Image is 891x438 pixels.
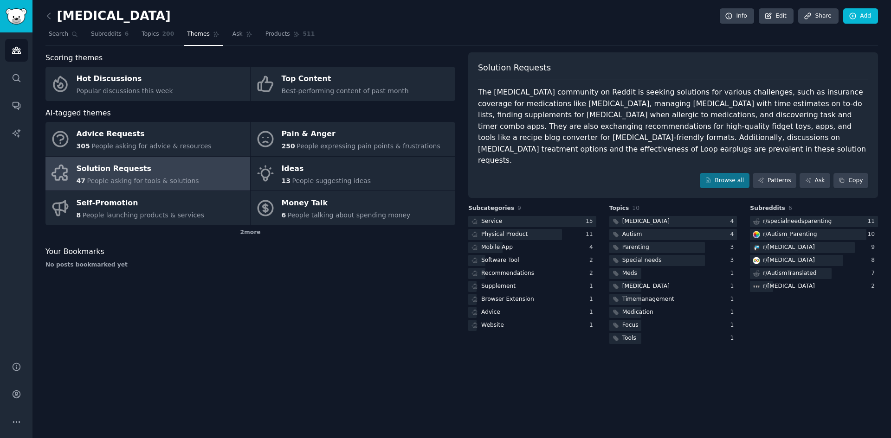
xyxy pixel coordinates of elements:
[282,87,409,95] span: Best-performing content of past month
[45,246,104,258] span: Your Bookmarks
[517,205,521,211] span: 9
[609,216,737,228] a: [MEDICAL_DATA]4
[609,294,737,305] a: Timemanagement1
[763,217,832,226] div: r/ specialneedsparenting
[481,282,516,291] div: Supplement
[750,268,878,279] a: r/AutismTranslated7
[288,211,411,219] span: People talking about spending money
[622,334,636,343] div: Tools
[609,255,737,267] a: Special needs3
[481,308,500,317] div: Advice
[609,307,737,318] a: Medication1
[609,229,737,241] a: Autism4
[478,62,551,74] span: Solution Requests
[229,27,256,46] a: Ask
[232,30,243,38] span: Ask
[87,177,199,184] span: People asking for tools & solutions
[481,256,519,265] div: Software Tool
[798,8,838,24] a: Share
[481,243,513,252] div: Mobile App
[45,225,455,240] div: 2 more
[265,30,290,38] span: Products
[589,295,596,304] div: 1
[730,282,737,291] div: 1
[759,8,794,24] a: Edit
[609,204,629,213] span: Topics
[481,321,504,330] div: Website
[622,295,674,304] div: Timemanagement
[282,211,286,219] span: 6
[589,321,596,330] div: 1
[481,295,534,304] div: Browser Extension
[622,256,662,265] div: Special needs
[45,157,250,191] a: Solution Requests47People asking for tools & solutions
[45,108,111,119] span: AI-tagged themes
[6,8,27,25] img: GummySearch logo
[77,87,173,95] span: Popular discussions this week
[481,269,534,278] div: Recommendations
[622,321,639,330] div: Focus
[77,177,85,184] span: 47
[750,255,878,267] a: autismr/[MEDICAL_DATA]8
[297,142,440,150] span: People expressing pain points & frustrations
[45,191,250,225] a: Self-Promotion8People launching products & services
[589,308,596,317] div: 1
[867,217,878,226] div: 11
[730,321,737,330] div: 1
[800,173,830,189] a: Ask
[282,177,291,184] span: 13
[77,196,205,211] div: Self-Promotion
[730,269,737,278] div: 1
[187,30,210,38] span: Themes
[91,30,122,38] span: Subreddits
[867,230,878,239] div: 10
[49,30,68,38] span: Search
[730,243,737,252] div: 3
[730,230,737,239] div: 4
[251,67,455,101] a: Top ContentBest-performing content of past month
[622,243,649,252] div: Parenting
[77,127,212,142] div: Advice Requests
[622,282,670,291] div: [MEDICAL_DATA]
[753,173,796,189] a: Patterns
[720,8,754,24] a: Info
[478,87,868,166] div: The [MEDICAL_DATA] community on Reddit is seeking solutions for various challenges, such as insur...
[750,281,878,292] a: aspergersr/[MEDICAL_DATA]2
[843,8,878,24] a: Add
[609,320,737,331] a: Focus1
[45,122,250,156] a: Advice Requests305People asking for advice & resources
[750,229,878,241] a: Autism_Parentingr/Autism_Parenting10
[753,283,760,290] img: aspergers
[871,282,878,291] div: 2
[468,229,596,241] a: Physical Product11
[700,173,749,189] a: Browse all
[282,142,295,150] span: 250
[730,256,737,265] div: 3
[750,216,878,228] a: r/specialneedsparenting11
[162,30,174,38] span: 200
[292,177,371,184] span: People suggesting ideas
[763,243,815,252] div: r/ [MEDICAL_DATA]
[142,30,159,38] span: Topics
[753,257,760,264] img: autism
[753,244,760,251] img: ADHD
[45,9,171,24] h2: [MEDICAL_DATA]
[750,242,878,254] a: ADHDr/[MEDICAL_DATA]9
[763,282,815,291] div: r/ [MEDICAL_DATA]
[138,27,177,46] a: Topics200
[45,261,455,269] div: No posts bookmarked yet
[730,308,737,317] div: 1
[251,191,455,225] a: Money Talk6People talking about spending money
[586,230,596,239] div: 11
[753,231,760,238] img: Autism_Parenting
[251,157,455,191] a: Ideas13People suggesting ideas
[282,196,411,211] div: Money Talk
[77,161,199,176] div: Solution Requests
[468,255,596,267] a: Software Tool2
[481,217,502,226] div: Service
[730,295,737,304] div: 1
[586,217,596,226] div: 15
[83,211,204,219] span: People launching products & services
[871,269,878,278] div: 7
[763,256,815,265] div: r/ [MEDICAL_DATA]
